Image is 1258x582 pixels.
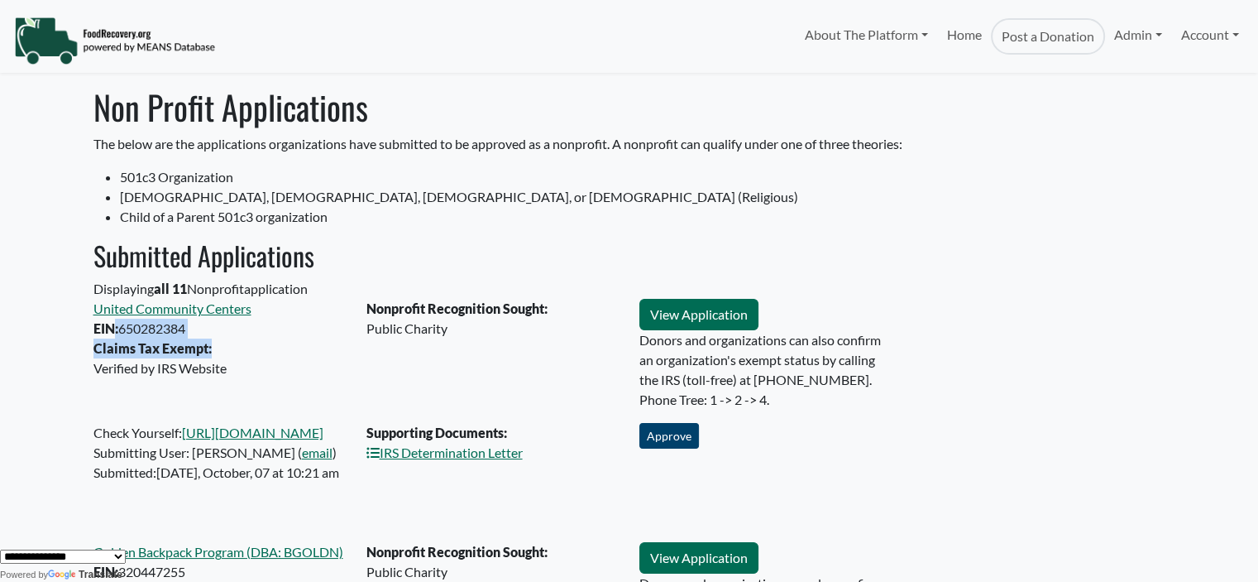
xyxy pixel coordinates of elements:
a: Golden Backpack Program (DBA: BGOLDN) [93,544,343,560]
time: [DATE], October, 07 at 10:21 am [156,464,339,480]
a: Translate [48,569,122,580]
div: Check Yourself: Submitting User: [PERSON_NAME] ( ) Submitted: [84,423,356,542]
div: 650282384 Verified by IRS Website [93,299,347,378]
p: The below are the applications organizations have submitted to be approved as a nonprofit. A nonp... [93,134,1165,154]
a: Home [937,18,990,55]
strong: Claims Tax Exempt: [93,340,212,356]
a: Admin [1105,18,1171,51]
strong: EIN: [93,320,118,336]
div: Public Charity [356,299,629,423]
li: 501c3 Organization [120,167,1165,187]
a: IRS Determination Letter [366,445,523,460]
p: Donors and organizations can also confirm an organization's exempt status by calling the IRS (tol... [639,330,892,410]
img: NavigationLogo_FoodRecovery-91c16205cd0af1ed486a0f1a7774a6544ea792ac00100771e7dd3ec7c0e58e41.png [14,16,215,65]
a: Account [1172,18,1248,51]
img: Google Translate [48,570,79,581]
h2: Submitted Applications [93,240,1165,272]
strong: Supporting Documents: [366,425,507,440]
a: United Community Centers [93,301,251,316]
a: [URL][DOMAIN_NAME] [182,425,323,440]
a: Post a Donation [991,18,1105,55]
button: Approve [639,423,699,449]
li: [DEMOGRAPHIC_DATA], [DEMOGRAPHIC_DATA], [DEMOGRAPHIC_DATA], or [DEMOGRAPHIC_DATA] (Religious) [120,187,1165,207]
li: Child of a Parent 501c3 organization [120,207,1165,227]
b: all 11 [154,281,187,296]
h1: Non Profit Applications [93,87,1165,127]
a: View Application [639,542,758,574]
a: About The Platform [796,18,937,51]
a: View Application [639,299,758,330]
strong: Nonprofit Recognition Sought: [366,301,548,316]
a: email [302,445,332,460]
strong: Nonprofit Recognition Sought: [366,544,548,560]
